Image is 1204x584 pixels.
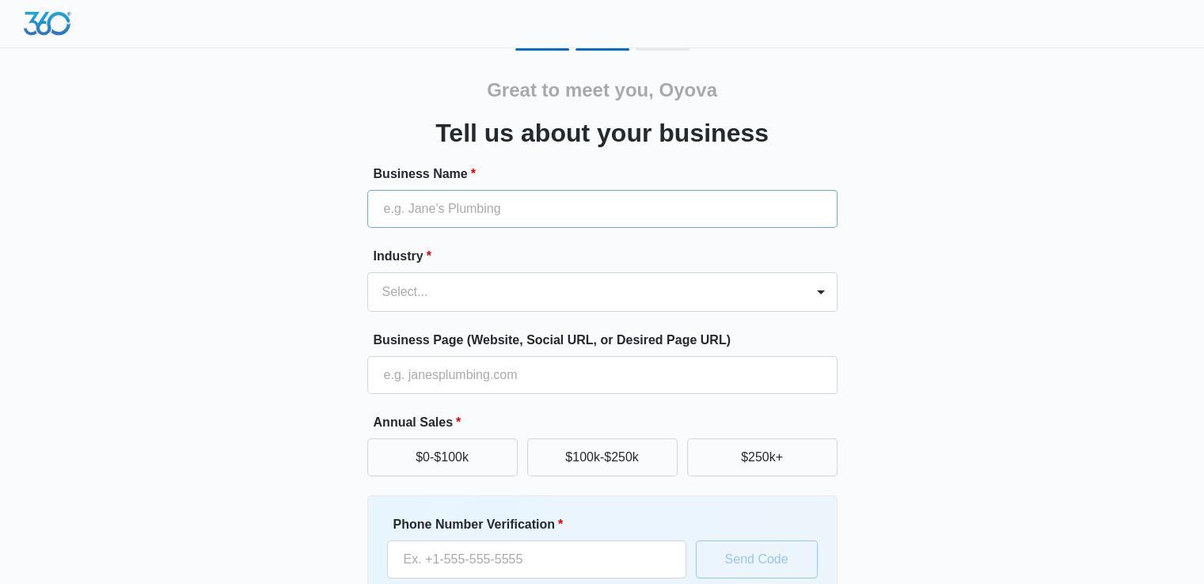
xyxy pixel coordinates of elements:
label: Annual Sales [374,413,844,432]
input: e.g. Jane's Plumbing [367,190,837,228]
label: Business Page (Website, Social URL, or Desired Page URL) [374,331,844,350]
button: $250k+ [687,438,837,476]
button: $0-$100k [367,438,518,476]
h2: Great to meet you, Oyova [487,76,717,104]
h3: Tell us about your business [435,114,769,152]
button: $100k-$250k [527,438,678,476]
label: Industry [374,247,844,266]
input: Ex. +1-555-555-5555 [387,540,686,578]
label: Business Name [374,165,844,184]
input: e.g. janesplumbing.com [367,356,837,394]
label: Phone Number Verification [393,515,693,534]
